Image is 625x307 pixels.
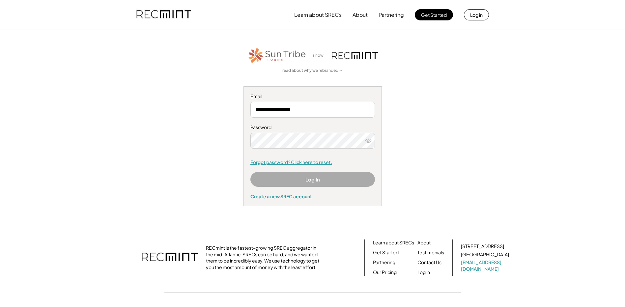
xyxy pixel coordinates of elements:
button: Partnering [379,8,404,21]
div: [GEOGRAPHIC_DATA] [461,251,509,258]
div: Email [250,93,375,100]
a: [EMAIL_ADDRESS][DOMAIN_NAME] [461,259,510,272]
a: Forgot password? Click here to reset. [250,159,375,166]
div: RECmint is the fastest-growing SREC aggregator in the mid-Atlantic. SRECs can be hard, and we wan... [206,245,323,270]
img: STT_Horizontal_Logo%2B-%2BColor.png [247,46,307,65]
a: Log in [417,269,430,276]
img: recmint-logotype%403x.png [136,4,191,26]
button: Learn about SRECs [294,8,342,21]
button: Log In [250,172,375,187]
a: Our Pricing [373,269,397,276]
img: recmint-logotype%403x.png [332,52,378,59]
div: Password [250,124,375,131]
img: recmint-logotype%403x.png [142,246,198,269]
button: Log in [464,9,489,20]
a: About [417,239,431,246]
a: Contact Us [417,259,441,266]
a: read about why we rebranded → [282,68,343,73]
button: About [353,8,368,21]
a: Testimonials [417,249,444,256]
a: Partnering [373,259,395,266]
div: Create a new SREC account [250,193,375,199]
div: is now [310,53,328,58]
a: Learn about SRECs [373,239,414,246]
div: [STREET_ADDRESS] [461,243,504,250]
button: Get Started [415,9,453,20]
a: Get Started [373,249,399,256]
